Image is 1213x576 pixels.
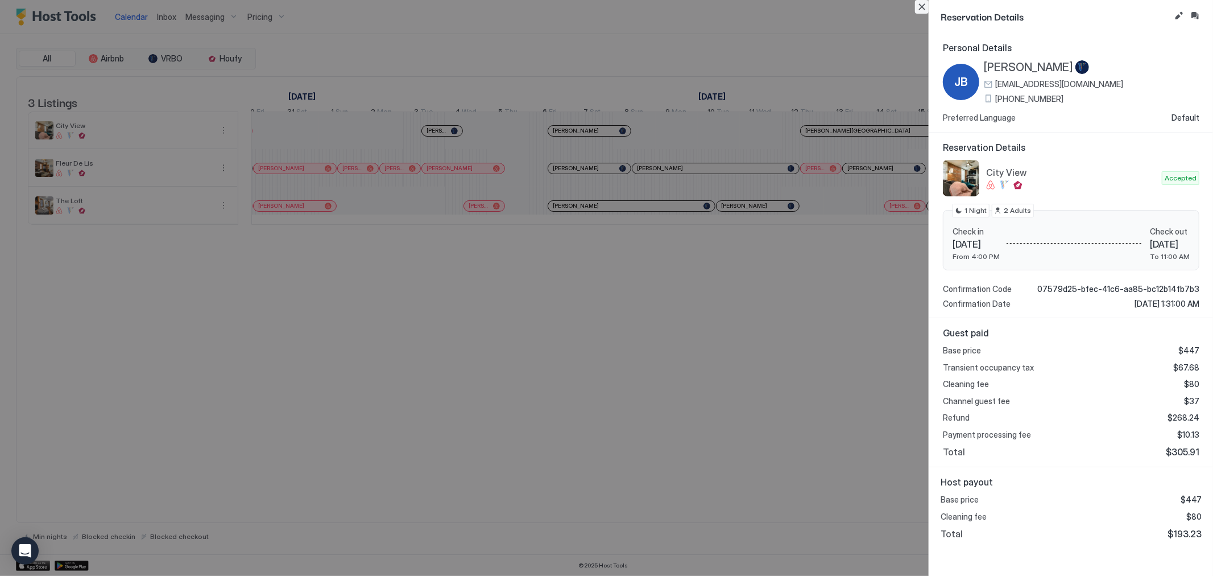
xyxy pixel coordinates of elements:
[1171,113,1199,123] span: Default
[984,60,1073,75] span: [PERSON_NAME]
[1150,238,1190,250] span: [DATE]
[941,512,987,522] span: Cleaning fee
[1037,284,1199,294] span: 07579d25-bfec-41c6-aa85-bc12b14fb7b3
[1178,345,1199,356] span: $447
[943,42,1199,54] span: Personal Details
[1168,528,1202,540] span: $193.23
[943,142,1199,153] span: Reservation Details
[1150,252,1190,261] span: To 11:00 AM
[953,252,1000,261] span: From 4:00 PM
[943,345,981,356] span: Base price
[943,396,1010,406] span: Channel guest fee
[1186,512,1202,522] span: $80
[1166,446,1199,458] span: $305.91
[1177,430,1199,440] span: $10.13
[943,430,1031,440] span: Payment processing fee
[995,79,1123,89] span: [EMAIL_ADDRESS][DOMAIN_NAME]
[953,227,1000,237] span: Check in
[953,238,1000,250] span: [DATE]
[941,528,963,540] span: Total
[941,476,1202,488] span: Host payout
[943,363,1034,373] span: Transient occupancy tax
[1188,9,1202,23] button: Inbox
[986,167,1157,178] span: City View
[943,379,989,389] span: Cleaning fee
[11,537,39,565] div: Open Intercom Messenger
[941,495,979,505] span: Base price
[941,9,1170,23] span: Reservation Details
[1181,495,1202,505] span: $447
[1004,205,1031,216] span: 2 Adults
[943,327,1199,339] span: Guest paid
[943,413,970,423] span: Refund
[964,205,987,216] span: 1 Night
[1184,396,1199,406] span: $37
[995,94,1063,104] span: [PHONE_NUMBER]
[943,299,1011,309] span: Confirmation Date
[943,284,1012,294] span: Confirmation Code
[1184,379,1199,389] span: $80
[943,446,965,458] span: Total
[954,73,968,90] span: JB
[1165,173,1197,183] span: Accepted
[1135,299,1199,309] span: [DATE] 1:31:00 AM
[943,113,1016,123] span: Preferred Language
[1150,227,1190,237] span: Check out
[1172,9,1186,23] button: Edit reservation
[943,160,979,196] div: listing image
[1173,363,1199,373] span: $67.68
[1168,413,1199,423] span: $268.24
